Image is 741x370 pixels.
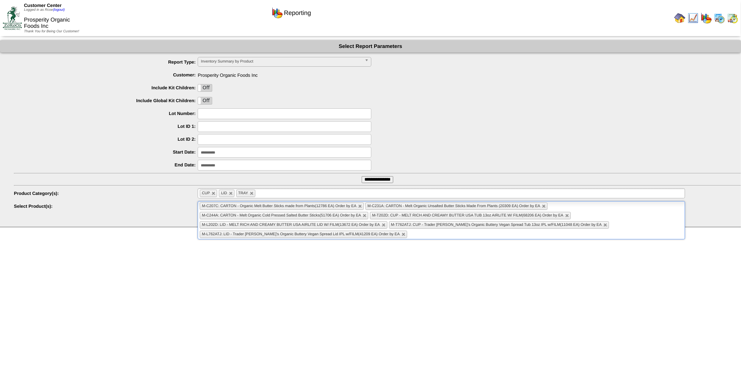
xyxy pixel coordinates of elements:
img: graph.gif [701,13,712,24]
img: ZoRoCo_Logo(Green%26Foil)%20jpg.webp [3,6,22,30]
img: calendarprod.gif [714,13,725,24]
label: Lot Number: [14,111,198,116]
img: home.gif [674,13,685,24]
label: Select Product(s): [14,204,198,209]
div: OnOff [198,97,212,105]
span: M-C231A: CARTON - Melt Organic Unsalted Butter Sticks Made From Plants (20309 EA) Order by EA [368,204,540,208]
span: Customer Center [24,3,61,8]
span: LID [221,191,227,195]
label: Off [198,84,212,91]
label: Customer: [14,72,198,77]
span: M-C244A: CARTON - Melt Organic Cold Pressed Salted Butter Sticks(51706 EA) Order by EA [202,213,361,217]
span: Inventory Summary by Product [201,57,362,66]
label: End Date: [14,162,198,167]
span: M-T202D: CUP - MELT RICH AND CREAMY BUTTER USA TUB 13oz AIRLITE W/ FILM(68206 EA) Order by EA [372,213,563,217]
span: M-T762ATJ: CUP - Trader [PERSON_NAME]'s Organic Buttery Vegan Spread Tub 13oz IPL w/FILM(11048 EA... [391,223,602,227]
span: M-L202D: LID - MELT RICH AND CREAMY BUTTER USA AIRLITE LID W/ FILM(13672 EA) Order by EA [202,223,380,227]
label: Include Kit Children: [14,85,198,90]
img: calendarinout.gif [727,13,738,24]
span: M-L762ATJ: LID - Trader [PERSON_NAME]'s Organic Buttery Vegan Spread Lid IPL w/FILM(41209 EA) Ord... [202,232,400,236]
label: Start Date: [14,149,198,155]
span: CUP [202,191,210,195]
a: (logout) [53,8,65,12]
span: Logged in as Rcoe [24,8,65,12]
span: Prosperity Organic Foods Inc [14,70,741,78]
img: line_graph.gif [688,13,699,24]
label: Lot ID 1: [14,124,198,129]
span: TRAY [238,191,248,195]
label: Product Category(s): [14,191,198,196]
label: Report Type: [14,59,198,65]
label: Include Global Kit Children: [14,98,198,103]
span: Reporting [284,9,311,17]
img: graph.gif [272,7,283,18]
div: OnOff [198,84,212,92]
span: Thank You for Being Our Customer! [24,30,79,33]
label: Off [198,97,212,104]
span: M-C207C: CARTON - Organic Melt Butter Sticks made from Plants(12786 EA) Order by EA [202,204,356,208]
span: Prosperity Organic Foods Inc [24,17,70,29]
label: Lot ID 2: [14,137,198,142]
